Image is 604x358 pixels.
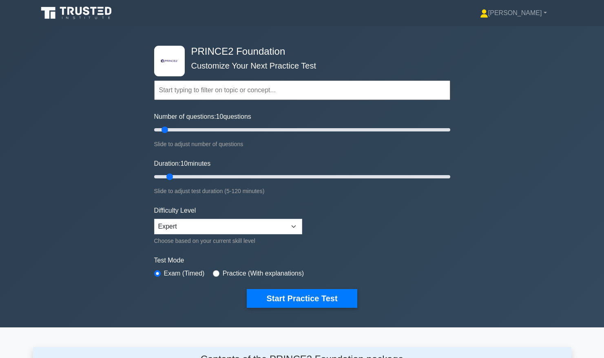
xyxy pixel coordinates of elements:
div: Choose based on your current skill level [154,236,302,246]
label: Number of questions: questions [154,112,251,122]
a: [PERSON_NAME] [460,5,566,21]
label: Exam (Timed) [164,269,205,278]
input: Start typing to filter on topic or concept... [154,80,450,100]
label: Difficulty Level [154,206,196,216]
button: Start Practice Test [247,289,357,308]
span: 10 [216,113,223,120]
label: Practice (With explanations) [223,269,304,278]
div: Slide to adjust test duration (5-120 minutes) [154,186,450,196]
div: Slide to adjust number of questions [154,139,450,149]
span: 10 [180,160,188,167]
h4: PRINCE2 Foundation [188,46,410,58]
label: Test Mode [154,256,450,265]
label: Duration: minutes [154,159,211,169]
